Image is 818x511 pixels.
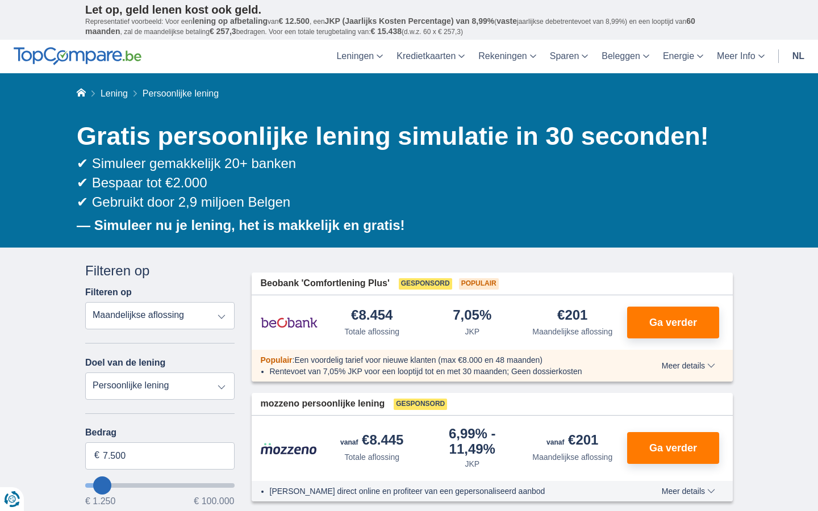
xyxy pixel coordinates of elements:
[85,483,235,488] input: wantToBorrow
[710,40,771,73] a: Meer Info
[453,308,491,324] div: 7,05%
[261,308,318,337] img: product.pl.alt Beobank
[465,326,479,337] div: JKP
[77,119,733,154] h1: Gratis persoonlijke lening simulatie in 30 seconden!
[294,355,542,365] span: Een voordelig tarief voor nieuwe klanten (max €8.000 en 48 maanden)
[325,16,495,26] span: JKP (Jaarlijks Kosten Percentage) van 8,99%
[85,261,235,280] div: Filteren op
[649,317,697,328] span: Ga verder
[649,443,697,453] span: Ga verder
[465,458,479,470] div: JKP
[390,40,471,73] a: Kredietkaarten
[210,27,236,36] span: € 257,3
[399,278,452,290] span: Gesponsord
[261,397,385,411] span: mozzeno persoonlijke lening
[85,287,132,298] label: Filteren op
[532,451,612,463] div: Maandelijkse aflossing
[557,308,587,324] div: €201
[627,432,719,464] button: Ga verder
[270,366,620,377] li: Rentevoet van 7,05% JKP voor een looptijd tot en met 30 maanden; Geen dossierkosten
[85,16,733,37] p: Representatief voorbeeld: Voor een van , een ( jaarlijkse debetrentevoet van 8,99%) en een loopti...
[656,40,710,73] a: Energie
[85,16,695,36] span: 60 maanden
[532,326,612,337] div: Maandelijkse aflossing
[77,154,733,212] div: ✔ Simuleer gemakkelijk 20+ banken ✔ Bespaar tot €2.000 ✔ Gebruikt door 2,9 miljoen Belgen
[471,40,542,73] a: Rekeningen
[194,497,234,506] span: € 100.000
[77,217,405,233] b: — Simuleer nu je lening, het is makkelijk en gratis!
[627,307,719,338] button: Ga verder
[344,451,399,463] div: Totale aflossing
[14,47,141,65] img: TopCompare
[261,277,390,290] span: Beobank 'Comfortlening Plus'
[143,89,219,98] span: Persoonlijke lening
[261,442,318,455] img: product.pl.alt Mozzeno
[77,89,86,98] a: Home
[496,16,517,26] span: vaste
[85,428,235,438] label: Bedrag
[340,433,403,449] div: €8.445
[261,355,293,365] span: Populair
[193,16,268,26] span: lening op afbetaling
[85,3,733,16] p: Let op, geld lenen kost ook geld.
[394,399,447,410] span: Gesponsord
[270,485,620,497] li: [PERSON_NAME] direct online en profiteer van een gepersonaliseerd aanbod
[653,487,724,496] button: Meer details
[459,278,499,290] span: Populair
[653,361,724,370] button: Meer details
[94,449,99,462] span: €
[543,40,595,73] a: Sparen
[546,433,598,449] div: €201
[85,497,115,506] span: € 1.250
[278,16,310,26] span: € 12.500
[427,427,518,456] div: 6,99%
[595,40,656,73] a: Beleggen
[85,358,165,368] label: Doel van de lening
[344,326,399,337] div: Totale aflossing
[370,27,402,36] span: € 15.438
[662,362,715,370] span: Meer details
[662,487,715,495] span: Meer details
[252,354,629,366] div: :
[329,40,390,73] a: Leningen
[786,40,811,73] a: nl
[351,308,393,324] div: €8.454
[101,89,128,98] a: Lening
